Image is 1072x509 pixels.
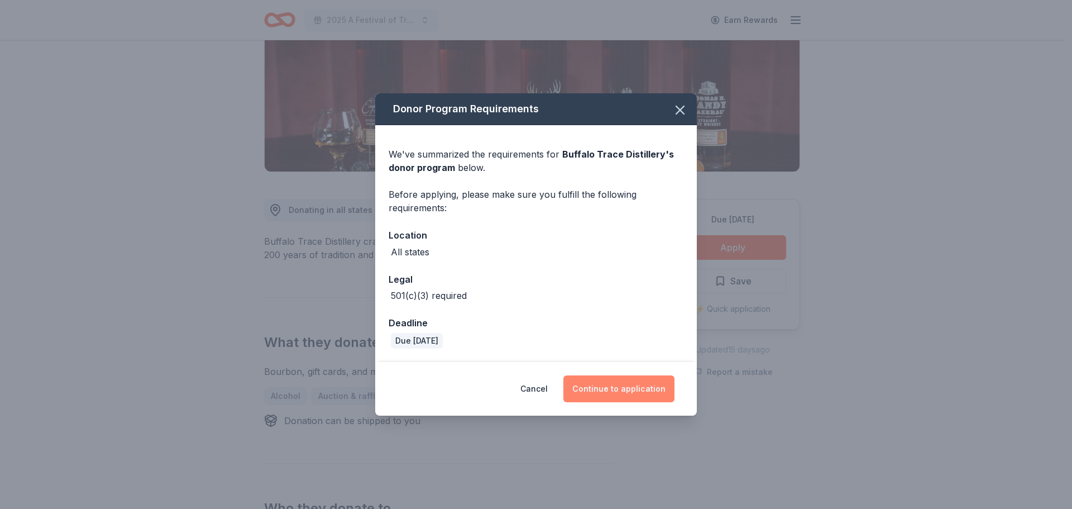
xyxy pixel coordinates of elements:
div: Due [DATE] [391,333,443,349]
div: Before applying, please make sure you fulfill the following requirements: [389,188,683,215]
div: Donor Program Requirements [375,93,697,125]
div: Deadline [389,316,683,330]
button: Cancel [520,375,548,402]
button: Continue to application [563,375,674,402]
div: All states [391,245,429,259]
div: 501(c)(3) required [391,289,467,302]
div: Location [389,228,683,242]
div: We've summarized the requirements for below. [389,148,683,174]
div: Legal [389,272,683,287]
